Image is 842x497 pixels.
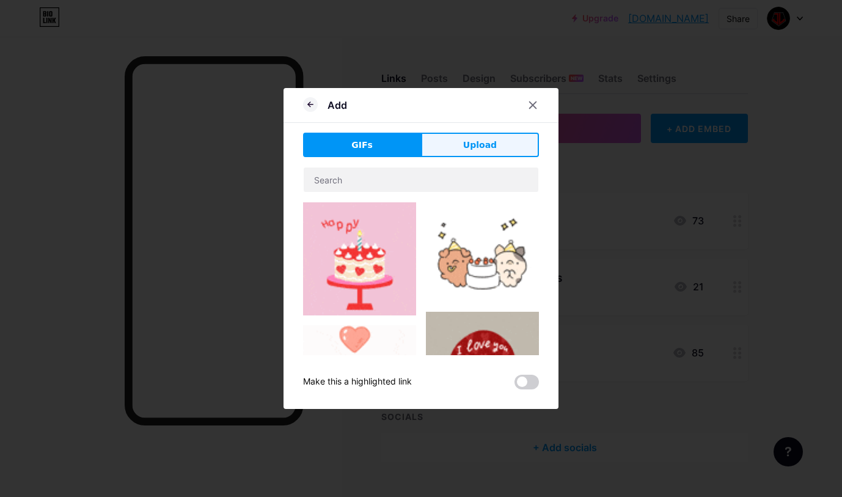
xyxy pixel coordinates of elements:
div: Make this a highlighted link [303,375,412,389]
div: Add [328,98,347,112]
img: Gihpy [426,202,539,302]
img: Gihpy [303,325,416,438]
input: Search [304,168,538,192]
button: GIFs [303,133,421,157]
img: Gihpy [426,312,539,425]
img: Gihpy [303,202,416,315]
button: Upload [421,133,539,157]
span: GIFs [351,139,373,152]
span: Upload [463,139,497,152]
